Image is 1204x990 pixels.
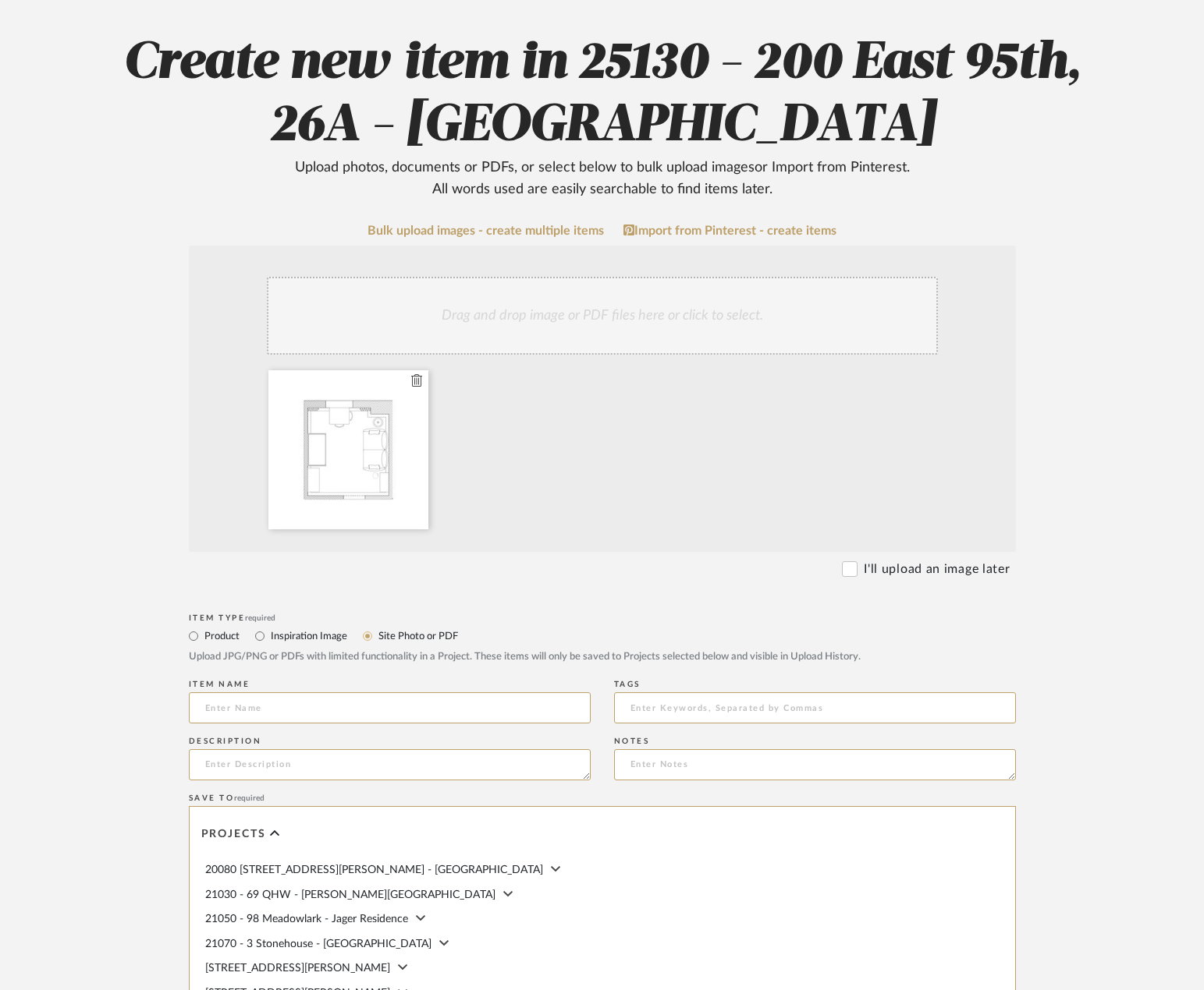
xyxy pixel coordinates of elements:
div: Save To [189,794,1016,803]
span: 21050 - 98 Meadowlark - Jager Residence [205,914,408,925]
div: Notes [614,737,1016,746]
div: Item name [189,680,591,689]
div: Upload photos, documents or PDFs, or select below to bulk upload images or Import from Pinterest ... [282,157,922,200]
span: Projects [201,828,266,841]
span: required [245,614,275,622]
span: 21030 - 69 QHW - [PERSON_NAME][GEOGRAPHIC_DATA] [205,889,495,900]
mat-radio-group: Select item type [189,626,1016,645]
div: Upload JPG/PNG or PDFs with limited functionality in a Project. These items will only be saved to... [189,649,1016,665]
span: [STREET_ADDRESS][PERSON_NAME] [205,963,390,974]
label: I'll upload an image later [864,560,1010,578]
span: 21070 - 3 Stonehouse - [GEOGRAPHIC_DATA] [205,939,432,949]
a: Import from Pinterest - create items [623,224,836,238]
span: 20080 [STREET_ADDRESS][PERSON_NAME] - [GEOGRAPHIC_DATA] [205,864,543,875]
label: Site Photo or PDF [377,628,458,645]
a: Bulk upload images - create multiple items [368,225,604,238]
span: required [234,794,265,802]
div: Description [189,737,591,746]
h2: Create new item in 25130 - 200 East 95th, 26A - [GEOGRAPHIC_DATA] [105,32,1099,200]
div: Item Type [189,613,1016,623]
label: Product [203,628,240,645]
div: Tags [614,680,1016,689]
label: Inspiration Image [269,628,347,645]
input: Enter Name [189,692,591,723]
input: Enter Keywords, Separated by Commas [614,692,1016,723]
